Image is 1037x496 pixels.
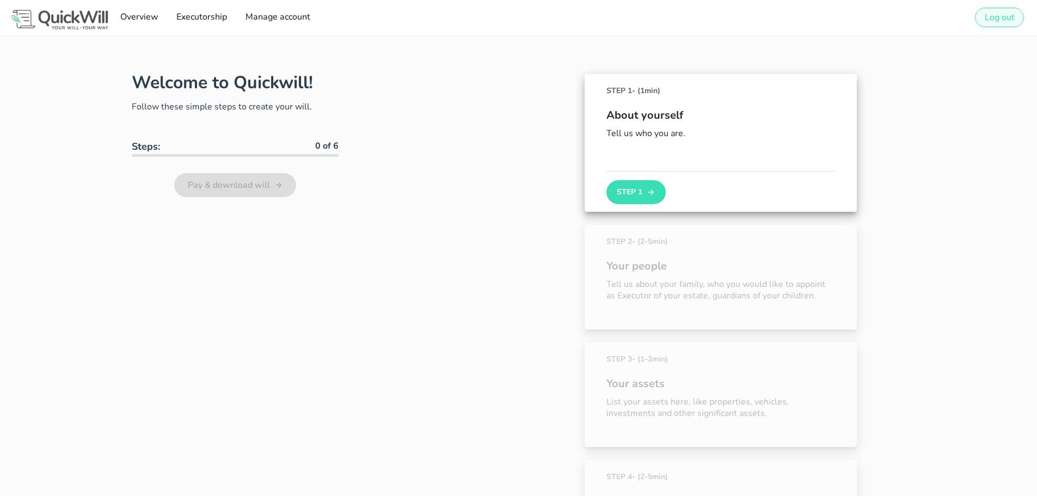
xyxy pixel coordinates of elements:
span: STEP 3 [606,353,668,365]
span: STEP 2 [606,236,668,247]
span: - (2-5min) [632,471,668,482]
span: Your people [606,258,835,274]
button: Log out [975,8,1024,27]
a: Overview [116,7,161,28]
a: Executorship [173,7,230,28]
span: Overview [119,11,158,23]
span: Your assets [606,376,835,392]
img: Logo [9,8,111,32]
span: - (1min) [632,85,660,96]
span: STEP 4 [606,471,668,482]
b: 0 of 6 [315,140,339,152]
span: Executorship [176,11,227,23]
span: About yourself [606,107,835,124]
p: Tell us about your family, who you would like to appoint as Executor of your estate, guardians of... [606,279,835,302]
p: List your assets here, like properties, vehicles, investments and other significant assets. [606,396,835,419]
b: Steps: [132,140,160,153]
span: Log out [984,11,1015,23]
span: STEP 1 [606,85,660,96]
a: Manage account [241,7,313,28]
span: Manage account [244,11,310,23]
span: - (2-5min) [632,236,668,247]
p: Follow these simple steps to create your will. [132,100,339,113]
span: - (1-2min) [632,354,668,364]
h1: Welcome to Quickwill! [132,71,313,94]
button: Step 1 [606,180,665,204]
p: Tell us who you are. [606,128,835,139]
